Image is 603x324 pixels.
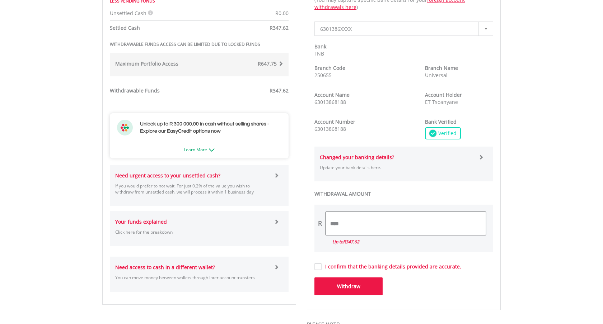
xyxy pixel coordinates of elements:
[115,264,215,271] strong: Need access to cash in a different wallet?
[110,24,140,31] strong: Settled Cash
[332,239,359,245] i: Up to
[110,87,160,94] strong: Withdrawable Funds
[425,72,448,78] span: Universal
[314,125,346,132] span: 63013868188
[258,60,277,67] span: R647.75
[110,10,146,16] span: Unsettled Cash
[209,148,215,152] img: ec-arrow-down.png
[425,118,457,125] strong: Bank Verified
[343,239,359,245] span: R347.62
[110,41,260,47] strong: WITHDRAWABLE FUNDS ACCESS CAN BE LIMITED DUE TO LOCKED FUNDS
[115,60,178,67] strong: Maximum Portfolio Access
[275,10,289,16] span: R0.00
[115,218,167,225] strong: Your funds explained
[314,65,345,71] strong: Branch Code
[425,99,458,105] span: ET Tsoanyane
[314,91,350,98] strong: Account Name
[314,118,355,125] strong: Account Number
[115,172,220,179] strong: Need urgent access to your unsettled cash?
[270,24,289,31] span: R347.62
[115,257,283,291] a: Need access to cash in a different wallet? You can move money between wallets through inter accou...
[314,43,326,50] strong: Bank
[320,22,477,36] span: 6301386XXXX
[318,219,322,228] div: R
[115,183,268,195] p: If you would prefer to not wait. For just 0.2% of the value you wish to withdraw from unsettled c...
[425,65,458,71] strong: Branch Name
[115,229,268,235] p: Click here for the breakdown
[320,165,473,171] p: Update your bank details here.
[270,87,289,94] span: R347.62
[314,277,383,295] button: Withdraw
[314,190,493,197] label: WITHDRAWAL AMOUNT
[425,91,462,98] strong: Account Holder
[322,263,461,270] label: I confirm that the banking details provided are accurate.
[117,120,133,135] img: ec-flower.svg
[140,120,281,135] h3: Unlock up to R 300 000.00 in cash without selling shares - Explore our EasyCredit options now
[314,99,346,105] span: 63013868188
[314,50,324,57] span: FNB
[115,275,268,281] p: You can move money between wallets through inter account transfers
[320,154,394,161] strong: Changed your banking details?
[184,147,215,153] a: Learn More
[314,72,332,78] span: 250655
[436,130,457,137] span: Verified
